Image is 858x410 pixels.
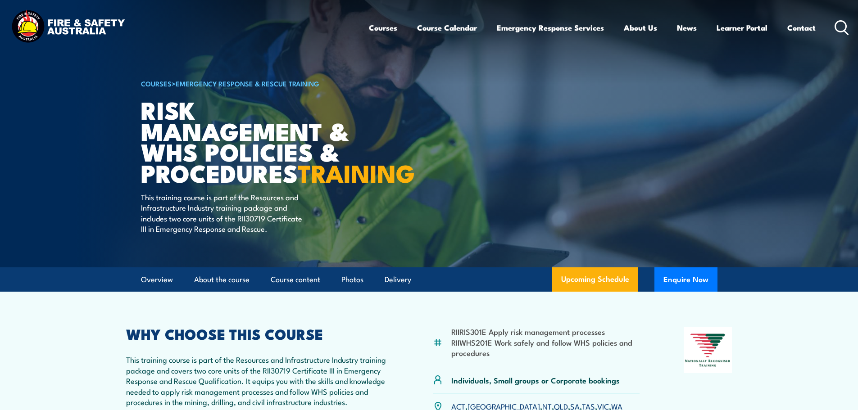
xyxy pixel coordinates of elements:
p: This training course is part of the Resources and Infrastructure Industry training package and co... [126,354,389,407]
a: Emergency Response Services [497,16,604,40]
a: Courses [369,16,397,40]
a: COURSES [141,78,172,88]
a: About the course [194,268,250,292]
li: RIIWHS201E Work safely and follow WHS policies and procedures [451,337,640,358]
a: Course content [271,268,320,292]
a: Emergency Response & Rescue Training [176,78,319,88]
a: About Us [624,16,657,40]
a: Overview [141,268,173,292]
li: RIIRIS301E Apply risk management processes [451,326,640,337]
p: This training course is part of the Resources and Infrastructure Industry training package and in... [141,192,305,234]
img: Nationally Recognised Training logo. [684,327,732,373]
a: Contact [787,16,816,40]
a: Upcoming Schedule [552,267,638,292]
strong: TRAINING [298,153,415,191]
a: Course Calendar [417,16,477,40]
button: Enquire Now [654,267,717,292]
a: Photos [341,268,363,292]
p: Individuals, Small groups or Corporate bookings [451,375,620,385]
h2: WHY CHOOSE THIS COURSE [126,327,389,340]
a: Learner Portal [717,16,767,40]
h1: Risk Management & WHS Policies & Procedures [141,99,363,183]
a: News [677,16,697,40]
a: Delivery [385,268,411,292]
h6: > [141,78,363,89]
